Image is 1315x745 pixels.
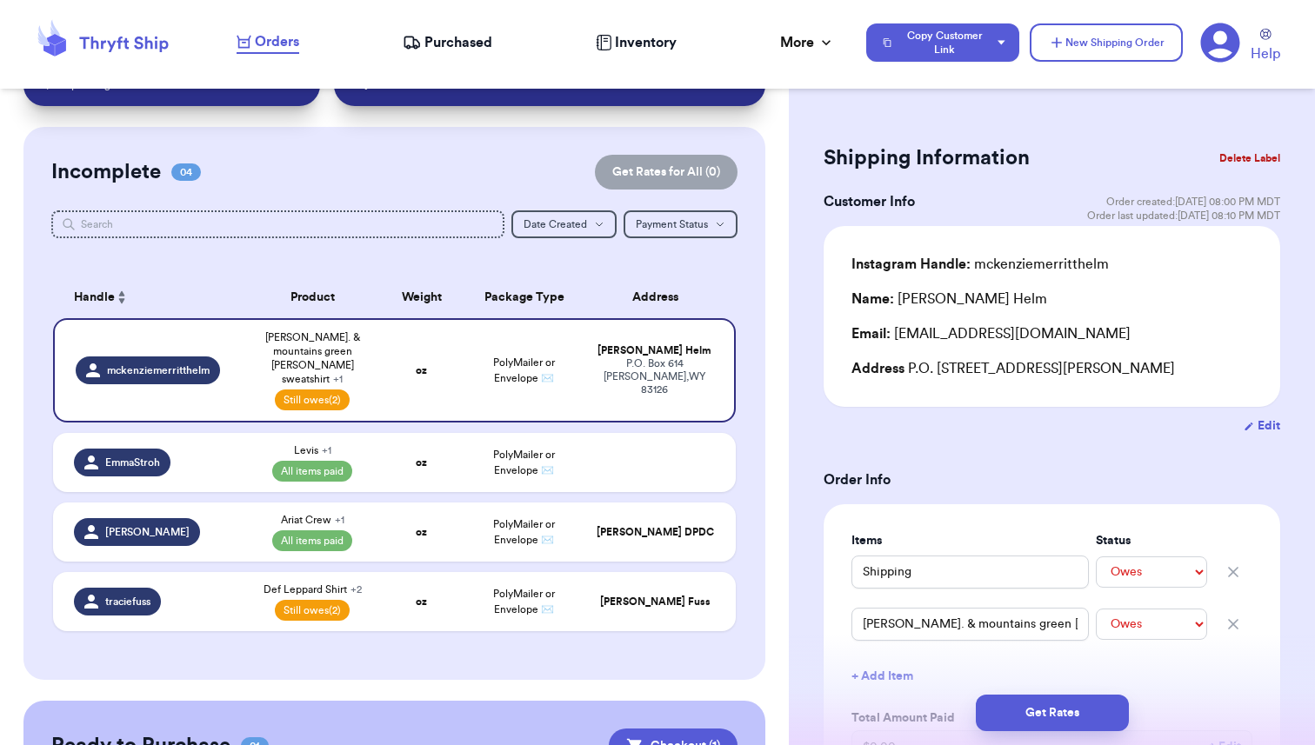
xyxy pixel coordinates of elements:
div: [PERSON_NAME] Helm [851,289,1047,309]
div: [EMAIL_ADDRESS][DOMAIN_NAME] [851,323,1252,344]
input: Search [51,210,504,238]
span: All items paid [272,530,352,551]
a: Orders [237,31,299,54]
button: New Shipping Order [1030,23,1183,62]
button: Get Rates [976,695,1129,731]
th: Address [585,276,736,318]
span: PolyMailer or Envelope ✉️ [493,449,555,476]
div: mckenziemerritthelm [851,254,1109,275]
button: Edit [1244,417,1280,435]
div: [PERSON_NAME] Helm [596,344,713,357]
span: Handle [74,289,115,307]
div: [PERSON_NAME] Fuss [596,595,715,609]
strong: oz [416,596,427,607]
button: Delete Label [1212,139,1287,177]
span: Orders [255,31,299,52]
button: + Add Item [844,657,1259,695]
span: Instagram Handle: [851,257,971,271]
span: mckenziemerritthelm [107,363,210,377]
button: Copy Customer Link [866,23,1019,62]
span: Help [1251,43,1280,64]
span: Ariat Crew [281,513,344,527]
span: PolyMailer or Envelope ✉️ [493,357,555,383]
span: Still owes (2) [275,389,350,410]
span: Date Created [524,219,587,229]
span: Payment Status [636,219,708,229]
th: Package Type [463,276,585,318]
th: Weight [381,276,463,318]
span: + 1 [333,374,343,384]
span: Levis [294,443,331,457]
span: Email: [851,327,891,341]
a: Help [1251,29,1280,64]
span: 04 [171,163,201,181]
span: Still owes (2) [275,600,350,621]
span: Order last updated: [DATE] 08:10 PM MDT [1087,209,1280,223]
span: Purchased [424,32,492,53]
label: Items [851,532,1089,549]
button: Sort ascending [115,287,129,308]
span: + 1 [322,445,331,456]
button: Date Created [511,210,617,238]
span: PolyMailer or Envelope ✉️ [493,519,555,545]
strong: oz [416,365,427,376]
span: traciefuss [105,595,150,609]
h2: Incomplete [51,158,161,186]
a: Inventory [596,32,677,53]
label: Status [1096,532,1207,549]
span: [PERSON_NAME] [105,525,190,539]
span: PolyMailer or Envelope ✉️ [493,589,555,615]
a: Purchased [403,32,492,53]
th: Product [244,276,381,318]
span: + 2 [350,584,362,595]
div: More [780,32,835,53]
span: [PERSON_NAME]. & mountains green [PERSON_NAME] sweatshirt [255,330,370,386]
strong: oz [416,527,427,537]
span: Address [851,362,904,376]
span: All items paid [272,461,352,482]
span: Order created: [DATE] 08:00 PM MDT [1106,195,1280,209]
div: P.O. Box 614 [PERSON_NAME] , WY 83126 [596,357,713,396]
span: Inventory [615,32,677,53]
span: EmmaStroh [105,456,160,469]
h3: Customer Info [824,191,915,212]
span: Name: [851,292,894,306]
div: P.O. [STREET_ADDRESS][PERSON_NAME] [851,358,1252,379]
h2: Shipping Information [824,144,1030,172]
button: Payment Status [624,210,738,238]
strong: oz [416,457,427,468]
div: [PERSON_NAME] DPDC [596,526,715,539]
button: Get Rates for All (0) [595,155,738,190]
span: Def Leppard Shirt [264,582,362,596]
span: + 1 [335,515,344,525]
h3: Order Info [824,469,1280,490]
